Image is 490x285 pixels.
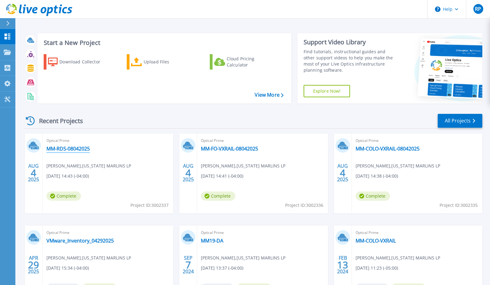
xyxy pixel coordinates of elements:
span: [PERSON_NAME] , [US_STATE] MARLINS LP [356,163,440,169]
a: MM-COLO-VXRAIL [356,238,396,244]
span: [DATE] 14:38 (-04:00) [356,173,398,179]
span: Optical Prime [201,137,324,144]
div: Recent Projects [24,113,91,128]
div: SEP 2024 [182,254,194,276]
div: Upload Files [144,56,193,68]
a: All Projects [438,114,482,128]
span: [DATE] 14:43 (-04:00) [46,173,89,179]
span: 13 [337,262,348,267]
a: Cloud Pricing Calculator [210,54,278,70]
span: [PERSON_NAME] , [US_STATE] MARLINS LP [201,255,285,261]
a: MM-RDS-08042025 [46,146,90,152]
a: Download Collector [44,54,112,70]
span: [DATE] 13:37 (-04:00) [201,265,243,271]
span: Project ID: 3002337 [130,202,169,209]
span: Complete [46,191,81,201]
span: Project ID: 3002335 [440,202,478,209]
span: 7 [185,262,191,267]
span: Project ID: 3002336 [285,202,323,209]
span: Optical Prime [356,137,479,144]
span: Complete [201,191,235,201]
a: MM19-DA [201,238,223,244]
span: RP [475,6,481,11]
h3: Start a New Project [44,39,283,46]
span: [PERSON_NAME] , [US_STATE] MARLINS LP [356,255,440,261]
span: [PERSON_NAME] , [US_STATE] MARLINS LP [46,163,131,169]
div: APR 2025 [28,254,39,276]
span: Optical Prime [201,229,324,236]
a: VMware_Inventory_04292025 [46,238,114,244]
div: Support Video Library [304,38,397,46]
a: MM-FO-VXRAIL-08042025 [201,146,258,152]
span: 29 [28,262,39,267]
span: 4 [31,170,36,175]
div: AUG 2025 [28,162,39,184]
span: [PERSON_NAME] , [US_STATE] MARLINS LP [201,163,285,169]
span: [DATE] 14:41 (-04:00) [201,173,243,179]
span: Optical Prime [46,137,169,144]
div: FEB 2024 [337,254,349,276]
a: Explore Now! [304,85,350,97]
span: [DATE] 15:34 (-04:00) [46,265,89,271]
span: Optical Prime [356,229,479,236]
div: AUG 2025 [182,162,194,184]
a: View More [255,92,283,98]
span: [DATE] 11:23 (-05:00) [356,265,398,271]
div: Download Collector [59,56,109,68]
a: MM-COLO-VXRAIL-08042025 [356,146,420,152]
span: Complete [356,191,390,201]
a: Upload Files [127,54,195,70]
div: AUG 2025 [337,162,349,184]
div: Cloud Pricing Calculator [227,56,276,68]
span: 4 [340,170,345,175]
span: [PERSON_NAME] , [US_STATE] MARLINS LP [46,255,131,261]
span: Optical Prime [46,229,169,236]
div: Find tutorials, instructional guides and other support videos to help you make the most of your L... [304,49,397,73]
span: 4 [185,170,191,175]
